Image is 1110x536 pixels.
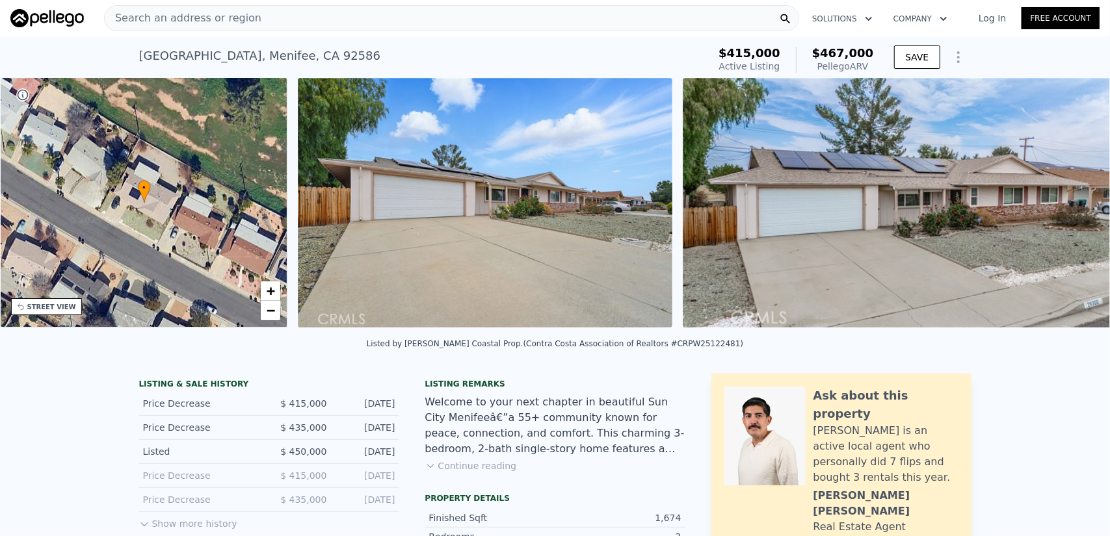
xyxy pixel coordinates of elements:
button: Show Options [945,44,971,70]
div: [DATE] [337,469,395,482]
div: [GEOGRAPHIC_DATA] , Menifee , CA 92586 [139,47,381,65]
div: Price Decrease [143,397,259,410]
div: STREET VIEW [27,302,76,312]
span: Active Listing [719,61,780,71]
div: 1,674 [555,511,681,524]
div: Listed [143,445,259,458]
button: SAVE [894,45,940,69]
div: • [138,180,151,203]
div: [DATE] [337,421,395,434]
span: $ 435,000 [280,494,326,505]
div: Price Decrease [143,421,259,434]
span: Search an address or region [105,10,261,26]
span: $ 415,000 [280,470,326,481]
button: Show more history [139,512,237,530]
div: Listed by [PERSON_NAME] Coastal Prop. (Contra Costa Association of Realtors #CRPW25122481) [367,339,744,348]
div: [PERSON_NAME] is an active local agent who personally did 7 flips and bought 3 rentals this year. [813,423,958,485]
div: Pellego ARV [812,60,874,73]
div: [DATE] [337,493,395,506]
span: $ 450,000 [280,446,326,457]
button: Continue reading [425,459,517,472]
span: $467,000 [812,46,874,60]
div: Price Decrease [143,469,259,482]
span: • [138,182,151,194]
a: Free Account [1022,7,1100,29]
div: LISTING & SALE HISTORY [139,379,399,392]
span: $ 415,000 [280,398,326,409]
div: Listing remarks [425,379,685,389]
img: Pellego [10,9,84,27]
div: [DATE] [337,445,395,458]
div: Property details [425,493,685,504]
a: Zoom out [261,301,280,320]
div: Price Decrease [143,493,259,506]
div: [DATE] [337,397,395,410]
div: Real Estate Agent [813,519,906,535]
img: Sale: 166544758 Parcel: 26597499 [298,78,672,327]
div: Finished Sqft [429,511,555,524]
div: Ask about this property [813,387,958,423]
span: + [267,283,275,299]
div: [PERSON_NAME] [PERSON_NAME] [813,488,958,519]
a: Zoom in [261,281,280,301]
button: Company [883,7,958,31]
button: Solutions [802,7,883,31]
span: − [267,302,275,318]
span: $415,000 [719,46,780,60]
span: $ 435,000 [280,422,326,433]
a: Log In [963,12,1022,25]
div: Welcome to your next chapter in beautiful Sun City Menifeeâ€”a 55+ community known for peace, con... [425,394,685,457]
